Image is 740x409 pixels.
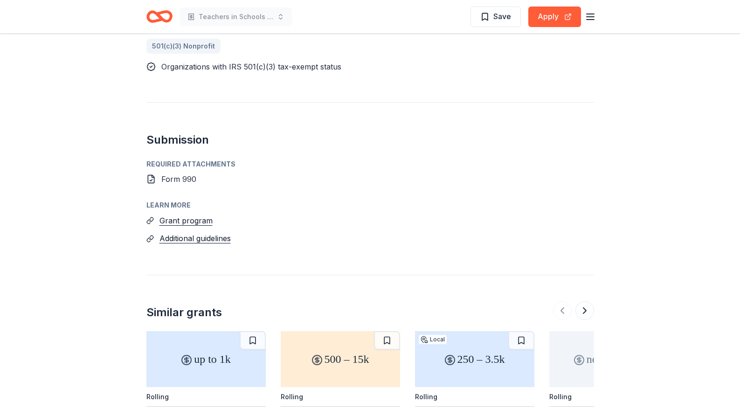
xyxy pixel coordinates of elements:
[470,7,521,27] button: Save
[493,10,511,22] span: Save
[146,159,594,170] div: Required Attachments
[528,7,581,27] button: Apply
[549,393,572,401] div: Rolling
[146,6,173,28] a: Home
[180,7,292,26] button: Teachers in Schools program
[146,132,594,147] h2: Submission
[146,200,594,211] div: Learn more
[159,232,231,244] button: Additional guidelines
[159,215,213,227] button: Grant program
[146,331,266,387] div: up to 1k
[152,41,215,52] span: 501(c)(3) Nonprofit
[415,331,534,387] div: 250 – 3.5k
[146,305,222,320] div: Similar grants
[161,174,196,184] span: Form 990
[199,11,273,22] span: Teachers in Schools program
[161,62,341,71] span: Organizations with IRS 501(c)(3) tax-exempt status
[146,39,221,54] a: 501(c)(3) Nonprofit
[415,393,437,401] div: Rolling
[549,331,669,387] div: not specified
[281,393,303,401] div: Rolling
[281,331,400,387] div: 500 – 15k
[146,393,169,401] div: Rolling
[419,335,447,344] div: Local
